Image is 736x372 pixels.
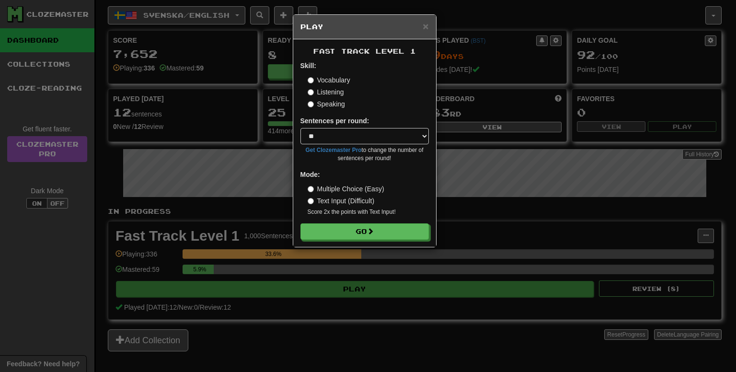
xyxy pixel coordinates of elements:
span: × [423,21,428,32]
label: Text Input (Difficult) [308,196,375,206]
h5: Play [300,22,429,32]
strong: Skill: [300,62,316,70]
strong: Mode: [300,171,320,178]
label: Listening [308,87,344,97]
input: Speaking [308,101,314,107]
input: Text Input (Difficult) [308,198,314,204]
input: Multiple Choice (Easy) [308,186,314,192]
small: Score 2x the points with Text Input ! [308,208,429,216]
input: Vocabulary [308,77,314,83]
label: Speaking [308,99,345,109]
input: Listening [308,89,314,95]
label: Vocabulary [308,75,350,85]
small: to change the number of sentences per round! [300,146,429,163]
a: Get Clozemaster Pro [306,147,362,153]
button: Close [423,21,428,31]
button: Go [300,223,429,240]
label: Multiple Choice (Easy) [308,184,384,194]
span: Fast Track Level 1 [313,47,416,55]
label: Sentences per round: [300,116,369,126]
